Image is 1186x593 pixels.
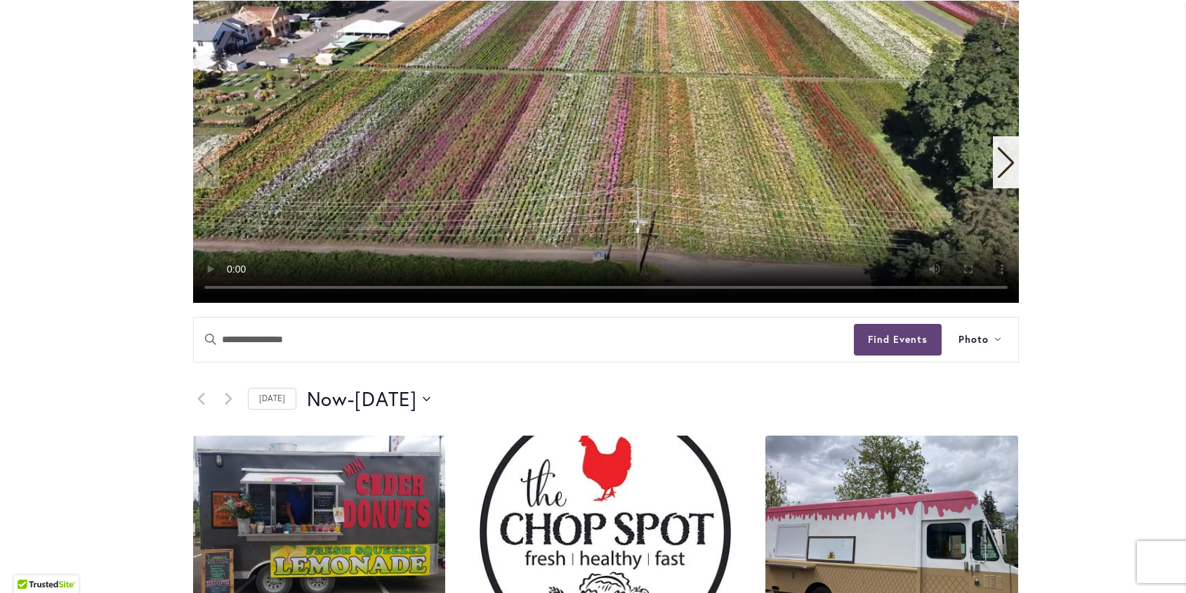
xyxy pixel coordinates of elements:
[11,543,50,582] iframe: Launch Accessibility Center
[942,318,1018,362] button: Photo
[958,332,989,348] span: Photo
[194,318,854,362] input: Enter Keyword. Search for events by Keyword.
[307,385,431,413] button: Click to toggle datepicker
[348,385,355,413] span: -
[220,391,237,408] a: Next Events
[193,391,210,408] a: Previous Events
[854,324,942,356] button: Find Events
[248,388,296,410] a: Click to select today's date
[355,385,417,413] span: [DATE]
[307,385,348,413] span: Now
[193,1,1019,303] swiper-slide: 1 / 11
